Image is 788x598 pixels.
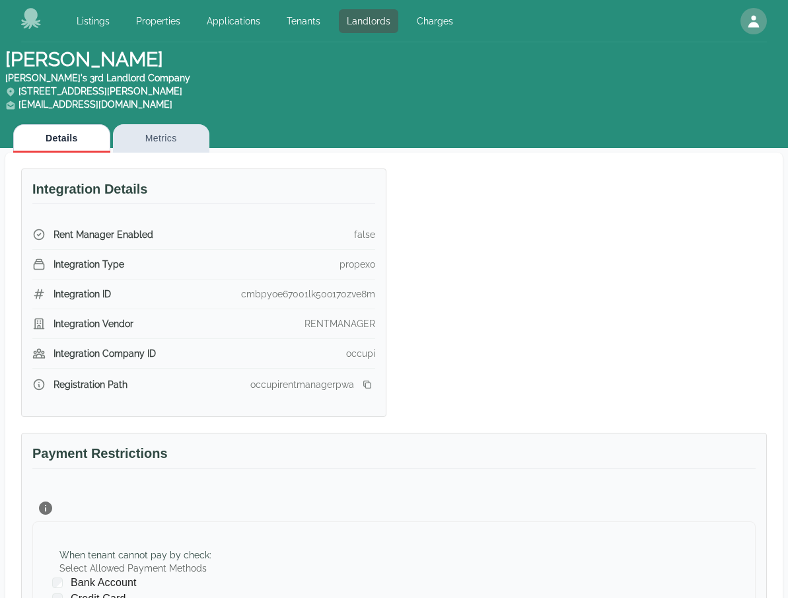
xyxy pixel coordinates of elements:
span: Integration Company ID [54,347,156,360]
div: [PERSON_NAME]'s 3rd Landlord Company [5,71,193,85]
a: Listings [69,9,118,33]
button: Metrics [113,124,209,153]
h3: Payment Restrictions [32,444,756,468]
div: false [354,228,375,241]
span: Integration Type [54,258,124,271]
span: Bank Account [71,575,137,591]
input: Bank Account [52,578,63,588]
h3: Integration Details [32,180,375,204]
a: Charges [409,9,461,33]
h1: [PERSON_NAME] [5,48,193,111]
div: occupi [346,347,375,360]
span: Rent Manager Enabled [54,228,153,241]
div: cmbpyoe67001lk50o170zve8m [241,287,375,301]
button: Copy registration link [359,377,375,392]
div: When tenant cannot pay by check : [59,548,211,562]
span: [STREET_ADDRESS][PERSON_NAME] [5,86,182,96]
a: Applications [199,9,268,33]
div: occupirentmanagerpwa [250,378,354,391]
div: RENTMANAGER [304,317,375,330]
span: Integration ID [54,287,111,301]
a: [EMAIL_ADDRESS][DOMAIN_NAME] [18,99,172,110]
span: Registration Path [54,378,127,391]
button: Details [13,124,110,153]
span: Integration Vendor [54,317,133,330]
label: Select Allowed Payment Methods [59,562,211,575]
div: propexo [340,258,375,271]
a: Tenants [279,9,328,33]
a: Properties [128,9,188,33]
a: Landlords [339,9,398,33]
